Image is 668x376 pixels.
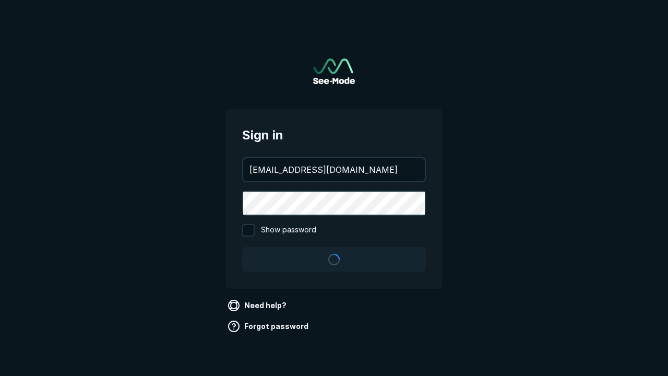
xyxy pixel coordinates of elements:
img: See-Mode Logo [313,58,355,84]
span: Show password [261,224,316,237]
a: Forgot password [225,318,313,335]
input: your@email.com [243,158,425,181]
a: Need help? [225,297,291,314]
span: Sign in [242,126,426,145]
a: Go to sign in [313,58,355,84]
